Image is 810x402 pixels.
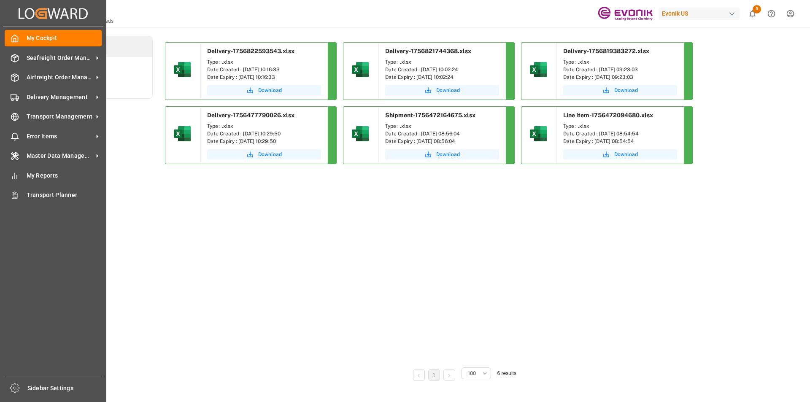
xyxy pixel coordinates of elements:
div: Date Expiry : [DATE] 09:23:03 [563,73,677,81]
span: Download [258,86,282,94]
div: Date Expiry : [DATE] 08:54:54 [563,138,677,145]
div: Type : .xlsx [385,58,499,66]
button: Help Center [762,4,781,23]
span: Download [258,151,282,158]
div: Date Created : [DATE] 08:56:04 [385,130,499,138]
div: Date Expiry : [DATE] 08:56:04 [385,138,499,145]
span: 100 [468,370,476,377]
span: Delivery-1756821744368.xlsx [385,48,471,54]
button: Download [207,149,321,159]
span: Download [614,86,638,94]
span: Download [436,86,460,94]
li: Previous Page [413,369,425,381]
div: Evonik US [659,8,740,20]
button: Evonik US [659,5,743,22]
button: Download [385,149,499,159]
button: Download [563,149,677,159]
li: Next Page [443,369,455,381]
img: microsoft-excel-2019--v1.png [528,124,548,144]
li: 1 [428,369,440,381]
button: Download [563,85,677,95]
span: Seafreight Order Management [27,54,93,62]
span: Airfreight Order Management [27,73,93,82]
span: My Cockpit [27,34,102,43]
a: 1 [432,372,435,378]
span: Transport Planner [27,191,102,200]
div: Type : .xlsx [563,122,677,130]
span: Download [614,151,638,158]
button: show 5 new notifications [743,4,762,23]
div: Date Expiry : [DATE] 10:02:24 [385,73,499,81]
span: 5 [753,5,761,13]
a: Transport Planner [5,187,102,203]
div: Date Expiry : [DATE] 10:16:33 [207,73,321,81]
div: Type : .xlsx [385,122,499,130]
img: microsoft-excel-2019--v1.png [350,59,370,80]
span: Sidebar Settings [27,384,103,393]
span: Delivery-1756822593543.xlsx [207,48,294,54]
button: Download [207,85,321,95]
div: Type : .xlsx [207,122,321,130]
img: Evonik-brand-mark-Deep-Purple-RGB.jpeg_1700498283.jpeg [598,6,653,21]
span: 6 results [497,370,516,376]
button: open menu [462,367,491,379]
span: Delivery Management [27,93,93,102]
span: Transport Management [27,112,93,121]
div: Date Created : [DATE] 10:02:24 [385,66,499,73]
div: Type : .xlsx [207,58,321,66]
span: Error Items [27,132,93,141]
img: microsoft-excel-2019--v1.png [528,59,548,80]
span: Delivery-1756477790026.xlsx [207,112,294,119]
img: microsoft-excel-2019--v1.png [172,59,192,80]
div: Date Created : [DATE] 09:23:03 [563,66,677,73]
span: Download [436,151,460,158]
a: My Cockpit [5,30,102,46]
span: Line Item-1756472094680.xlsx [563,112,653,119]
span: My Reports [27,171,102,180]
div: Date Created : [DATE] 10:16:33 [207,66,321,73]
span: Delivery-1756819383272.xlsx [563,48,649,54]
img: microsoft-excel-2019--v1.png [350,124,370,144]
a: My Reports [5,167,102,183]
div: Date Created : [DATE] 10:29:50 [207,130,321,138]
span: Shipment-1756472164675.xlsx [385,112,475,119]
img: microsoft-excel-2019--v1.png [172,124,192,144]
span: Master Data Management [27,151,93,160]
div: Date Expiry : [DATE] 10:29:50 [207,138,321,145]
div: Date Created : [DATE] 08:54:54 [563,130,677,138]
div: Type : .xlsx [563,58,677,66]
button: Download [385,85,499,95]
